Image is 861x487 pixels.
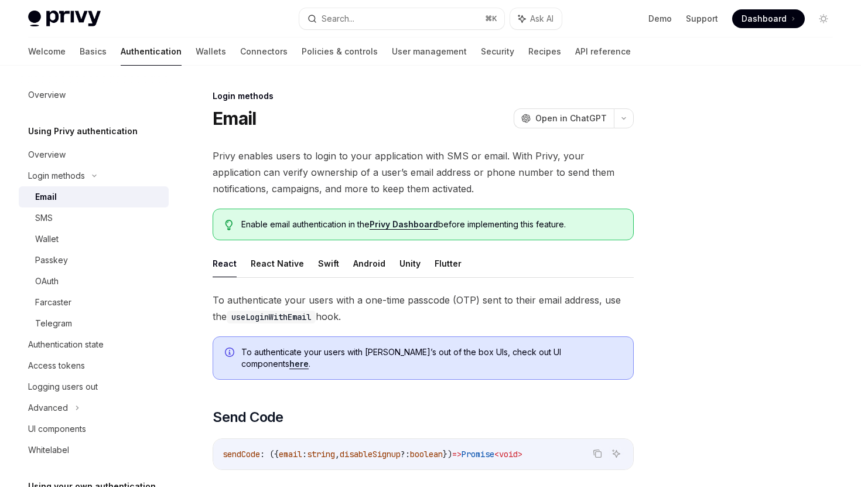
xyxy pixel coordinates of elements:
div: Search... [322,12,354,26]
div: OAuth [35,274,59,288]
a: Overview [19,84,169,105]
button: Copy the contents from the code block [590,446,605,461]
div: Advanced [28,401,68,415]
button: Ask AI [609,446,624,461]
div: Wallet [35,232,59,246]
a: Dashboard [732,9,805,28]
span: ⌘ K [485,14,497,23]
svg: Tip [225,220,233,230]
span: Ask AI [530,13,553,25]
code: useLoginWithEmail [227,311,316,323]
svg: Info [225,348,237,359]
span: Send Code [213,408,283,427]
span: Promise [462,449,494,459]
span: < [494,449,499,459]
span: disableSignup [340,449,401,459]
span: ?: [401,449,410,459]
span: : [302,449,307,459]
span: sendCode [223,449,260,459]
a: Telegram [19,313,169,334]
div: Email [35,190,57,204]
button: Swift [318,250,339,277]
a: Overview [19,144,169,165]
a: Recipes [528,38,561,66]
a: Authentication state [19,334,169,355]
div: SMS [35,211,53,225]
span: To authenticate your users with a one-time passcode (OTP) sent to their email address, use the hook. [213,292,634,325]
a: Support [686,13,718,25]
span: : ({ [260,449,279,459]
span: }) [443,449,452,459]
span: Enable email authentication in the before implementing this feature. [241,219,621,230]
div: Farcaster [35,295,71,309]
a: Basics [80,38,107,66]
span: Open in ChatGPT [535,113,607,124]
div: Login methods [213,90,634,102]
span: void [499,449,518,459]
span: > [518,449,522,459]
a: Connectors [240,38,288,66]
button: React Native [251,250,304,277]
a: Passkey [19,250,169,271]
a: Wallets [196,38,226,66]
a: here [289,359,309,369]
button: Open in ChatGPT [514,108,614,128]
h1: Email [213,108,256,129]
a: Privy Dashboard [370,219,438,230]
span: To authenticate your users with [PERSON_NAME]’s out of the box UIs, check out UI components . [241,346,621,370]
button: Android [353,250,385,277]
a: OAuth [19,271,169,292]
a: Logging users out [19,376,169,397]
a: Email [19,186,169,207]
span: Privy enables users to login to your application with SMS or email. With Privy, your application ... [213,148,634,197]
div: Whitelabel [28,443,69,457]
span: => [452,449,462,459]
button: Ask AI [510,8,562,29]
span: string [307,449,335,459]
a: Farcaster [19,292,169,313]
a: Policies & controls [302,38,378,66]
div: Overview [28,148,66,162]
span: Dashboard [742,13,787,25]
span: email [279,449,302,459]
a: UI components [19,418,169,440]
div: Overview [28,88,66,102]
div: Access tokens [28,359,85,373]
div: Logging users out [28,380,98,394]
div: Passkey [35,253,68,267]
div: Telegram [35,316,72,331]
a: Wallet [19,229,169,250]
a: Authentication [121,38,182,66]
div: UI components [28,422,86,436]
span: boolean [410,449,443,459]
div: Login methods [28,169,85,183]
a: Access tokens [19,355,169,376]
button: Flutter [435,250,462,277]
a: Demo [648,13,672,25]
img: light logo [28,11,101,27]
button: Search...⌘K [299,8,504,29]
button: Toggle dark mode [814,9,833,28]
button: React [213,250,237,277]
a: API reference [575,38,631,66]
button: Unity [399,250,421,277]
a: Welcome [28,38,66,66]
div: Authentication state [28,338,104,352]
a: SMS [19,207,169,229]
h5: Using Privy authentication [28,124,138,138]
a: Security [481,38,514,66]
a: User management [392,38,467,66]
span: , [335,449,340,459]
a: Whitelabel [19,440,169,461]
